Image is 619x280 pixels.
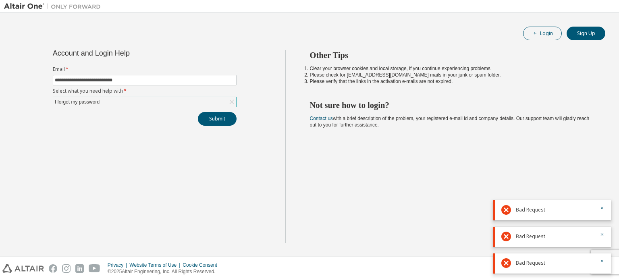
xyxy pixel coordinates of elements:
[62,264,71,273] img: instagram.svg
[516,207,545,213] span: Bad Request
[108,268,222,275] p: © 2025 Altair Engineering, Inc. All Rights Reserved.
[310,116,590,128] span: with a brief description of the problem, your registered e-mail id and company details. Our suppo...
[53,66,237,73] label: Email
[310,65,591,72] li: Clear your browser cookies and local storage, if you continue experiencing problems.
[310,116,333,121] a: Contact us
[310,100,591,110] h2: Not sure how to login?
[49,264,57,273] img: facebook.svg
[310,50,591,60] h2: Other Tips
[567,27,605,40] button: Sign Up
[310,72,591,78] li: Please check for [EMAIL_ADDRESS][DOMAIN_NAME] mails in your junk or spam folder.
[53,88,237,94] label: Select what you need help with
[4,2,105,10] img: Altair One
[516,233,545,240] span: Bad Request
[523,27,562,40] button: Login
[198,112,237,126] button: Submit
[75,264,84,273] img: linkedin.svg
[183,262,222,268] div: Cookie Consent
[516,260,545,266] span: Bad Request
[53,97,236,107] div: I forgot my password
[54,97,101,106] div: I forgot my password
[310,78,591,85] li: Please verify that the links in the activation e-mails are not expired.
[53,50,200,56] div: Account and Login Help
[129,262,183,268] div: Website Terms of Use
[2,264,44,273] img: altair_logo.svg
[89,264,100,273] img: youtube.svg
[108,262,129,268] div: Privacy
